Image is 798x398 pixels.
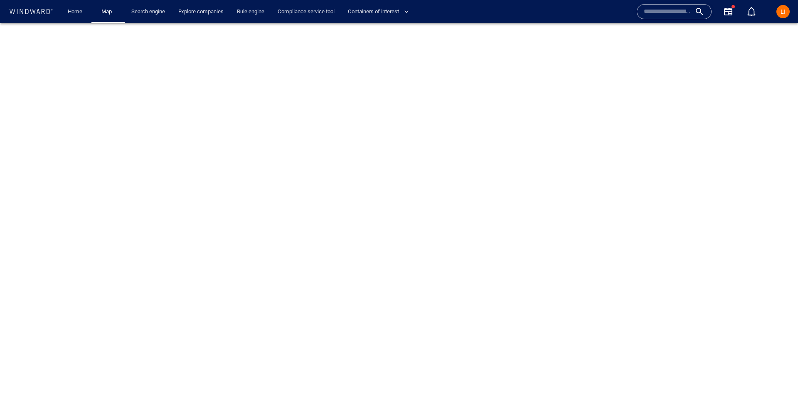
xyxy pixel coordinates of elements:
[348,7,409,17] span: Containers of interest
[234,5,268,19] a: Rule engine
[274,5,338,19] a: Compliance service tool
[175,5,227,19] a: Explore companies
[763,361,792,392] iframe: Chat
[781,8,786,15] span: LI
[345,5,416,19] button: Containers of interest
[95,5,121,19] button: Map
[64,5,86,19] a: Home
[62,5,88,19] button: Home
[98,5,118,19] a: Map
[128,5,168,19] a: Search engine
[746,7,756,17] div: Notification center
[775,3,791,20] button: LI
